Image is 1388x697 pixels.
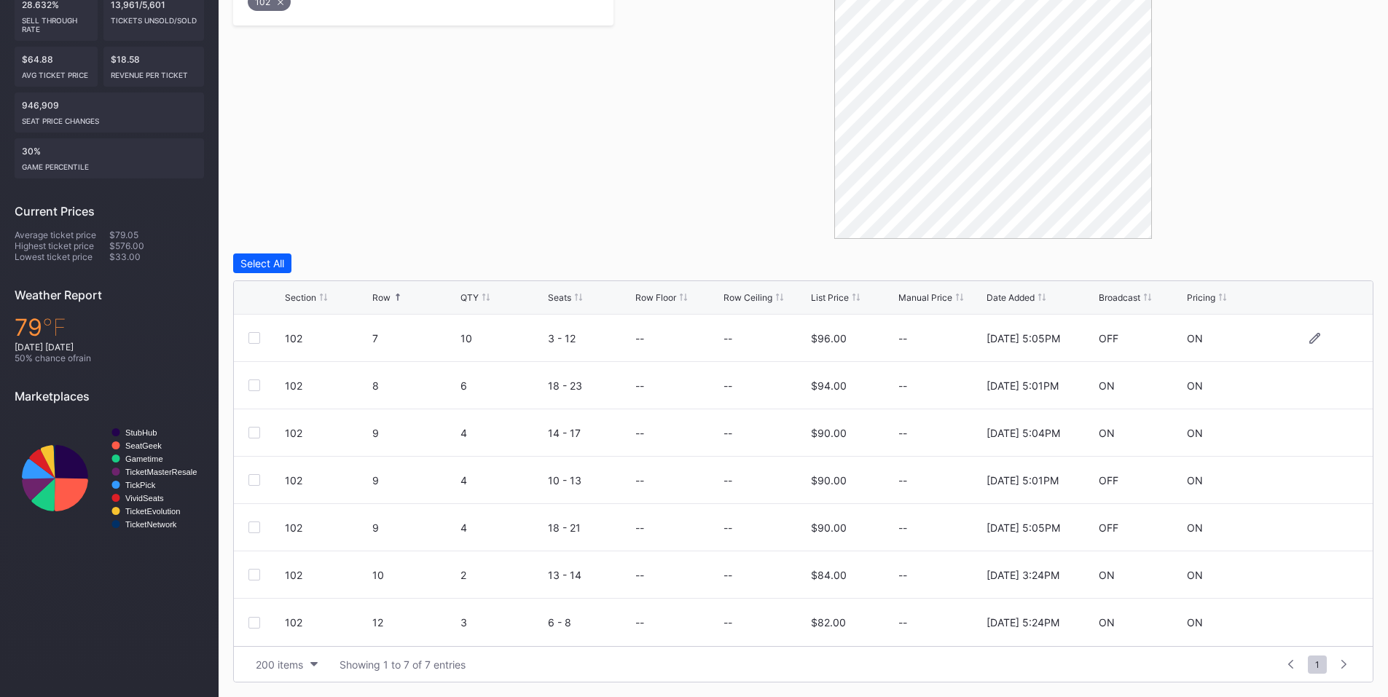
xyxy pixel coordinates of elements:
[548,427,632,439] div: 14 - 17
[1099,521,1118,534] div: OFF
[22,111,197,125] div: seat price changes
[548,292,571,303] div: Seats
[987,569,1059,581] div: [DATE] 3:24PM
[125,494,164,503] text: VividSeats
[125,428,157,437] text: StubHub
[898,474,982,487] div: --
[125,441,162,450] text: SeatGeek
[724,379,732,392] div: --
[635,474,644,487] div: --
[340,658,466,671] div: Showing 1 to 7 of 7 entries
[548,616,632,629] div: 6 - 8
[22,65,90,79] div: Avg ticket price
[548,521,632,534] div: 18 - 21
[1099,474,1118,487] div: OFF
[248,655,325,674] button: 200 items
[15,313,204,342] div: 79
[1099,616,1115,629] div: ON
[233,253,291,273] button: Select All
[15,92,204,133] div: 946,909
[460,292,479,303] div: QTY
[811,521,847,534] div: $90.00
[1187,616,1203,629] div: ON
[1099,332,1118,344] div: OFF
[240,257,284,269] div: Select All
[15,229,109,240] div: Average ticket price
[15,342,204,353] div: [DATE] [DATE]
[811,569,847,581] div: $84.00
[22,157,197,171] div: Game percentile
[548,379,632,392] div: 18 - 23
[125,481,156,489] text: TickPick
[15,288,204,302] div: Weather Report
[987,427,1060,439] div: [DATE] 5:04PM
[15,251,109,262] div: Lowest ticket price
[15,204,204,218] div: Current Prices
[548,474,632,487] div: 10 - 13
[635,521,644,534] div: --
[898,521,982,534] div: --
[460,379,544,392] div: 6
[724,292,772,303] div: Row Ceiling
[15,353,204,363] div: 50 % chance of rain
[285,379,369,392] div: 102
[372,332,456,344] div: 7
[1099,379,1115,392] div: ON
[15,240,109,251] div: Highest ticket price
[22,10,90,34] div: Sell Through Rate
[635,616,644,629] div: --
[372,292,391,303] div: Row
[285,332,369,344] div: 102
[987,292,1035,303] div: Date Added
[898,292,952,303] div: Manual Price
[125,507,180,516] text: TicketEvolution
[1187,521,1203,534] div: ON
[635,427,644,439] div: --
[987,379,1059,392] div: [DATE] 5:01PM
[635,569,644,581] div: --
[635,332,644,344] div: --
[460,332,544,344] div: 10
[898,569,982,581] div: --
[811,427,847,439] div: $90.00
[724,521,732,534] div: --
[256,658,303,671] div: 200 items
[724,474,732,487] div: --
[898,379,982,392] div: --
[898,332,982,344] div: --
[1099,292,1140,303] div: Broadcast
[460,616,544,629] div: 3
[811,379,847,392] div: $94.00
[15,47,98,87] div: $64.88
[285,427,369,439] div: 102
[42,313,66,342] span: ℉
[15,138,204,178] div: 30%
[15,389,204,403] div: Marketplaces
[372,474,456,487] div: 9
[724,616,732,629] div: --
[109,229,204,240] div: $79.05
[285,616,369,629] div: 102
[460,569,544,581] div: 2
[285,474,369,487] div: 102
[285,521,369,534] div: 102
[811,616,846,629] div: $82.00
[125,468,197,476] text: TicketMasterResale
[724,332,732,344] div: --
[285,569,369,581] div: 102
[811,474,847,487] div: $90.00
[811,332,847,344] div: $96.00
[125,454,163,463] text: Gametime
[811,292,849,303] div: List Price
[635,379,644,392] div: --
[1099,427,1115,439] div: ON
[1187,569,1203,581] div: ON
[548,569,632,581] div: 13 - 14
[1099,569,1115,581] div: ON
[724,569,732,581] div: --
[109,251,204,262] div: $33.00
[285,292,316,303] div: Section
[111,10,197,25] div: Tickets Unsold/Sold
[125,520,177,529] text: TicketNetwork
[987,616,1059,629] div: [DATE] 5:24PM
